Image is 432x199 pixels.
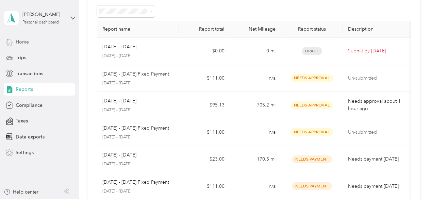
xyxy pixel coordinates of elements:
[230,38,281,65] td: 0 mi
[348,98,405,113] p: Needs approval about 1 hour ago
[230,21,281,38] th: Net Mileage
[348,155,405,163] p: Needs payment [DATE]
[102,134,173,140] p: [DATE] - [DATE]
[16,102,43,109] span: Compliance
[179,38,230,65] td: $0.00
[302,47,322,55] span: Draft
[22,11,65,18] div: [PERSON_NAME]
[179,21,230,38] th: Report total
[179,92,230,119] td: $95.13
[16,149,34,156] span: Settings
[16,70,43,77] span: Transactions
[348,74,405,82] p: Un-submitted
[102,80,173,86] p: [DATE] - [DATE]
[102,161,173,167] p: [DATE] - [DATE]
[290,101,333,109] span: Needs Approval
[16,86,33,93] span: Reports
[230,65,281,92] td: n/a
[102,107,173,113] p: [DATE] - [DATE]
[16,54,26,61] span: Trips
[290,128,333,136] span: Needs Approval
[394,161,432,199] iframe: Everlance-gr Chat Button Frame
[343,21,411,38] th: Description
[179,146,230,173] td: $23.00
[286,26,337,32] div: Report status
[102,70,169,78] p: [DATE] - [DATE] Fixed Payment
[230,146,281,173] td: 170.5 mi
[102,97,136,105] p: [DATE] - [DATE]
[348,183,405,190] p: Needs payment [DATE]
[22,20,59,24] div: Personal dashboard
[348,129,405,136] p: Un-submitted
[102,188,173,195] p: [DATE] - [DATE]
[102,125,169,132] p: [DATE] - [DATE] Fixed Payment
[179,119,230,146] td: $111.00
[348,47,405,55] p: Submit by [DATE]
[4,188,38,196] button: Help center
[102,43,136,51] p: [DATE] - [DATE]
[230,92,281,119] td: 705.2 mi
[102,53,173,59] p: [DATE] - [DATE]
[16,117,28,125] span: Taxes
[230,119,281,146] td: n/a
[290,74,333,82] span: Needs Approval
[292,155,332,163] span: Needs Payment
[179,65,230,92] td: $111.00
[16,38,29,46] span: Home
[102,151,136,159] p: [DATE] - [DATE]
[97,21,179,38] th: Report name
[16,133,45,140] span: Data exports
[292,182,332,190] span: Needs Payment
[102,179,169,186] p: [DATE] - [DATE] Fixed Payment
